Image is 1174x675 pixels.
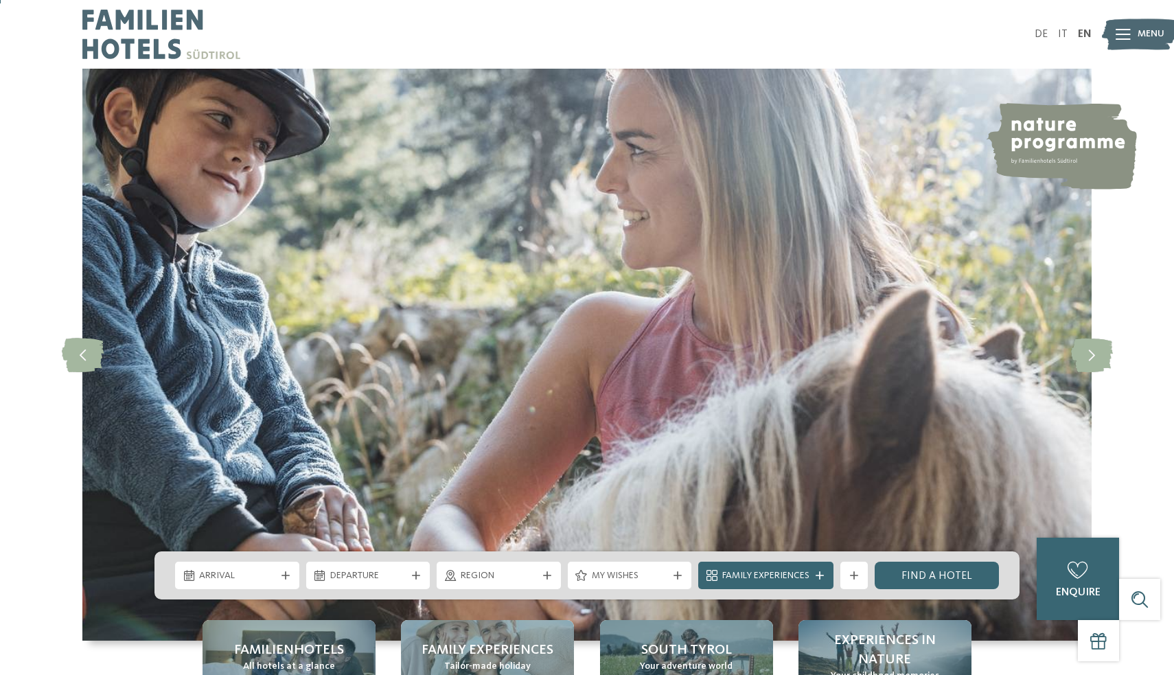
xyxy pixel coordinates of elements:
span: South Tyrol [641,641,732,660]
span: Departure [330,569,406,583]
img: Familienhotels Südtirol: The happy family places! [82,69,1092,641]
span: Menu [1138,27,1164,41]
span: Family Experiences [422,641,553,660]
a: DE [1035,29,1048,40]
span: Arrival [199,569,275,583]
span: Familienhotels [234,641,344,660]
img: nature programme by Familienhotels Südtirol [986,103,1137,190]
a: Find a hotel [875,562,999,589]
span: enquire [1056,587,1101,598]
span: My wishes [592,569,668,583]
span: Family Experiences [722,569,809,583]
span: Your adventure world [640,660,733,674]
span: All hotels at a glance [243,660,335,674]
a: enquire [1037,538,1119,620]
a: IT [1058,29,1068,40]
a: EN [1078,29,1092,40]
span: Experiences in nature [812,631,958,670]
span: Tailor-made holiday [444,660,531,674]
span: Region [461,569,537,583]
